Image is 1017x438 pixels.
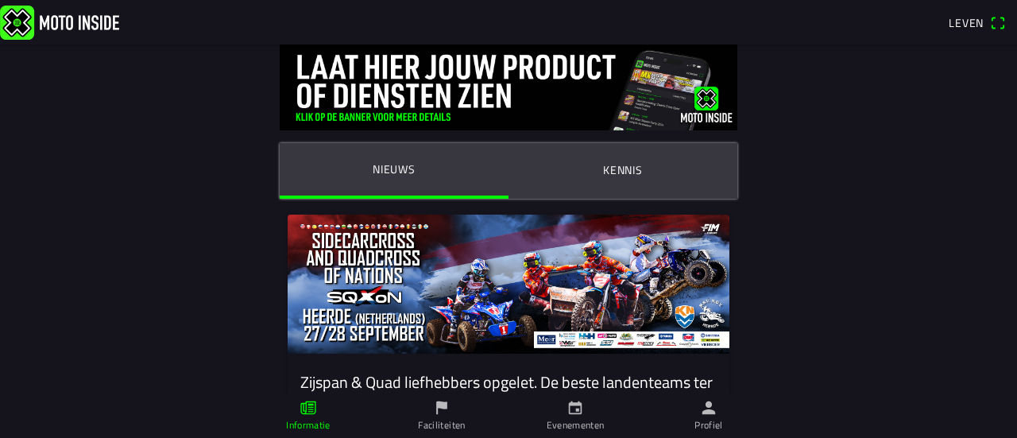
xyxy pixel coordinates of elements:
ion-icon: vlag [433,399,450,417]
ion-icon: persoon [700,399,717,417]
font: Faciliteiten [418,417,465,432]
img: 64v4Apfhk9kRvyee7tCCbhUWCIhqkwx3UzeRWfBS.jpg [288,215,729,354]
font: Kennis [603,161,643,178]
ion-icon: kalender [567,399,584,417]
font: Leven [949,14,984,31]
font: Informatie [286,417,331,432]
font: Evenementen [547,417,605,432]
a: Levenqr-scanner [941,9,1014,36]
img: DquIORQn5pFcG0wREDc6xsoRnKbaxAuyzJmd8qj8.jpg [280,45,737,130]
ion-icon: papier [300,399,317,417]
font: Zijspan & Quad liefhebbers opgelet. De beste landenteams ter wereld komen naar [GEOGRAPHIC_DATA]! [300,370,713,413]
font: Profiel [694,417,723,432]
font: Nieuws [373,161,416,177]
